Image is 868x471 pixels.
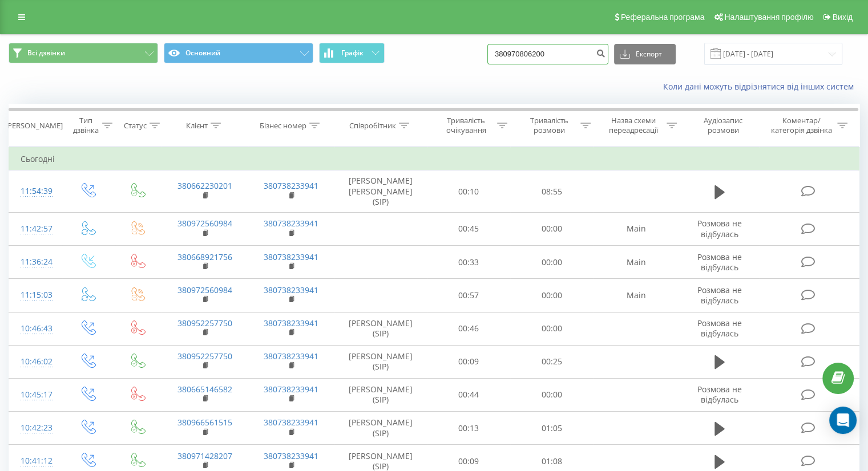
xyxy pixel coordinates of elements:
[438,116,495,135] div: Тривалість очікування
[5,121,63,131] div: [PERSON_NAME]
[697,285,742,306] span: Розмова не відбулась
[487,44,608,64] input: Пошук за номером
[427,345,510,378] td: 00:09
[264,318,318,328] a: 380738233941
[177,351,232,362] a: 380952257750
[833,13,853,22] span: Вихід
[177,450,232,461] a: 380971428207
[604,116,664,135] div: Назва схеми переадресації
[510,312,593,345] td: 00:00
[27,48,65,58] span: Всі дзвінки
[334,345,427,378] td: [PERSON_NAME] (SIP)
[9,148,859,170] td: Сьогодні
[21,180,51,202] div: 11:54:39
[264,251,318,262] a: 380738233941
[177,285,232,295] a: 380972560984
[21,351,51,373] div: 10:46:02
[177,218,232,229] a: 380972560984
[510,246,593,279] td: 00:00
[593,246,679,279] td: Main
[334,378,427,411] td: [PERSON_NAME] (SIP)
[264,384,318,395] a: 380738233941
[614,44,676,64] button: Експорт
[72,116,99,135] div: Тип дзвінка
[690,116,757,135] div: Аудіозапис розмови
[177,180,232,191] a: 380662230201
[21,384,51,406] div: 10:45:17
[593,212,679,245] td: Main
[341,49,364,57] span: Графік
[264,285,318,295] a: 380738233941
[177,417,232,428] a: 380966561515
[21,251,51,273] div: 11:36:24
[427,279,510,312] td: 00:57
[510,170,593,213] td: 08:55
[124,121,147,131] div: Статус
[427,312,510,345] td: 00:46
[334,170,427,213] td: [PERSON_NAME] [PERSON_NAME] (SIP)
[264,180,318,191] a: 380738233941
[349,121,396,131] div: Співробітник
[21,318,51,340] div: 10:46:43
[510,279,593,312] td: 00:00
[829,407,857,434] div: Open Intercom Messenger
[264,450,318,461] a: 380738233941
[9,43,158,63] button: Всі дзвінки
[510,345,593,378] td: 00:25
[186,121,208,131] div: Клієнт
[260,121,306,131] div: Бізнес номер
[520,116,578,135] div: Тривалість розмови
[177,318,232,328] a: 380952257750
[697,218,742,239] span: Розмова не відбулась
[164,43,313,63] button: Основний
[427,170,510,213] td: 00:10
[334,312,427,345] td: [PERSON_NAME] (SIP)
[427,412,510,445] td: 00:13
[697,384,742,405] span: Розмова не відбулась
[427,246,510,279] td: 00:33
[21,284,51,306] div: 11:15:03
[21,417,51,439] div: 10:42:23
[264,218,318,229] a: 380738233941
[697,251,742,273] span: Розмова не відбулась
[510,378,593,411] td: 00:00
[724,13,813,22] span: Налаштування профілю
[427,212,510,245] td: 00:45
[593,279,679,312] td: Main
[768,116,834,135] div: Коментар/категорія дзвінка
[334,412,427,445] td: [PERSON_NAME] (SIP)
[319,43,385,63] button: Графік
[510,412,593,445] td: 01:05
[21,218,51,240] div: 11:42:57
[697,318,742,339] span: Розмова не відбулась
[663,81,859,92] a: Коли дані можуть відрізнятися вiд інших систем
[177,384,232,395] a: 380665146582
[264,417,318,428] a: 380738233941
[621,13,705,22] span: Реферальна програма
[264,351,318,362] a: 380738233941
[177,251,232,262] a: 380668921756
[427,378,510,411] td: 00:44
[510,212,593,245] td: 00:00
